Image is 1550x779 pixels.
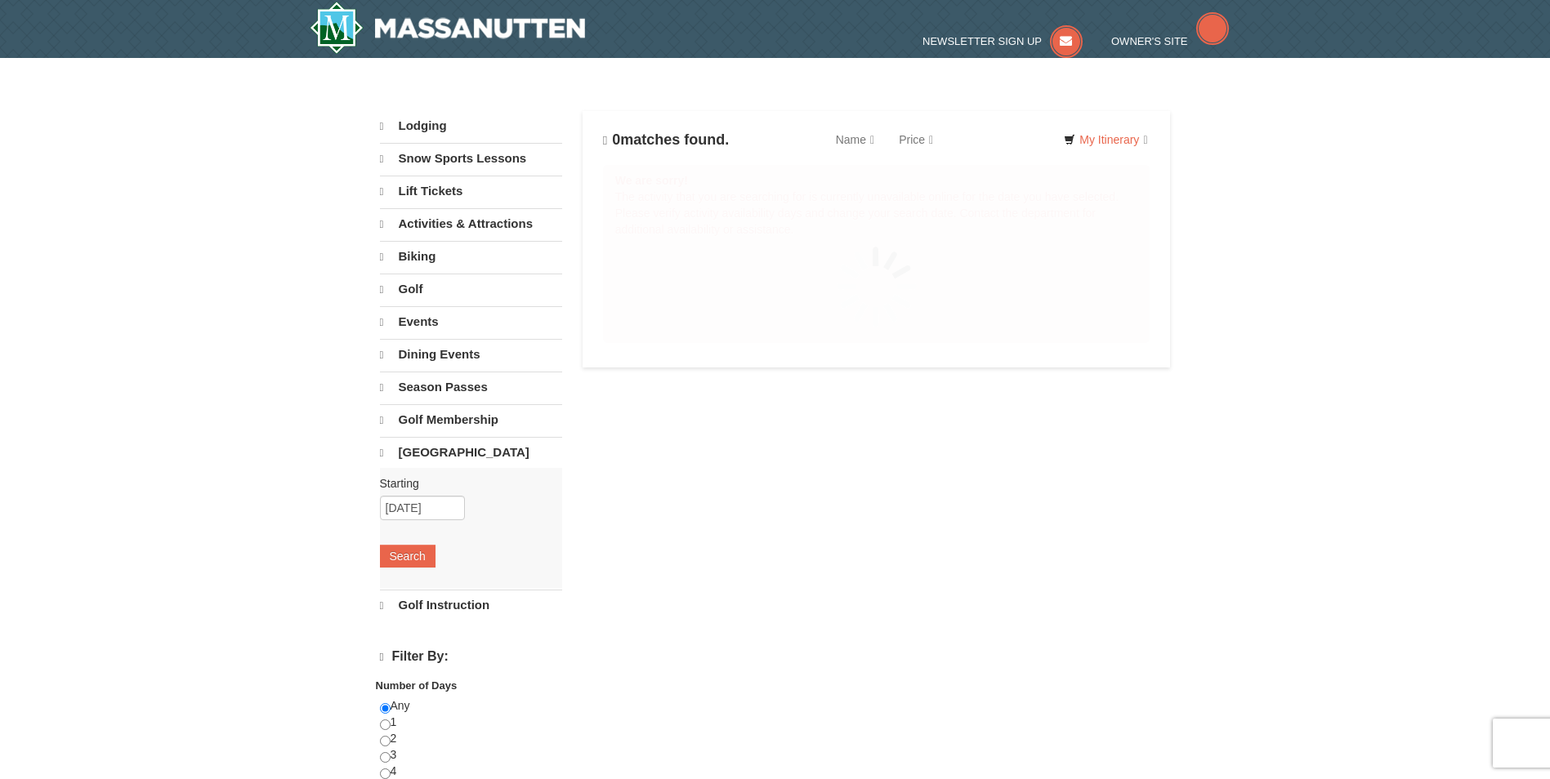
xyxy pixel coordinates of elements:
a: Massanutten Resort [310,2,586,54]
h4: Filter By: [380,649,562,665]
a: Activities & Attractions [380,208,562,239]
img: Massanutten Resort Logo [310,2,586,54]
strong: We are sorry! [615,174,688,187]
a: Lodging [380,111,562,141]
a: Dining Events [380,339,562,370]
a: Price [887,123,945,156]
strong: Number of Days [376,679,458,692]
a: Biking [380,241,562,272]
div: The activity that you are searching for is currently unavailable online for the date you have sel... [603,165,1150,343]
a: Golf Instruction [380,590,562,621]
button: Search [380,545,436,568]
img: spinner.gif [836,246,918,327]
a: Season Passes [380,372,562,403]
a: Golf Membership [380,404,562,435]
a: Golf [380,274,562,305]
a: My Itinerary [1053,127,1158,152]
span: Owner's Site [1111,35,1188,47]
span: Newsletter Sign Up [922,35,1042,47]
a: Events [380,306,562,337]
label: Starting [380,475,550,492]
a: Owner's Site [1111,35,1229,47]
a: Name [824,123,887,156]
a: [GEOGRAPHIC_DATA] [380,437,562,468]
a: Newsletter Sign Up [922,35,1083,47]
a: Snow Sports Lessons [380,143,562,174]
a: Lift Tickets [380,176,562,207]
